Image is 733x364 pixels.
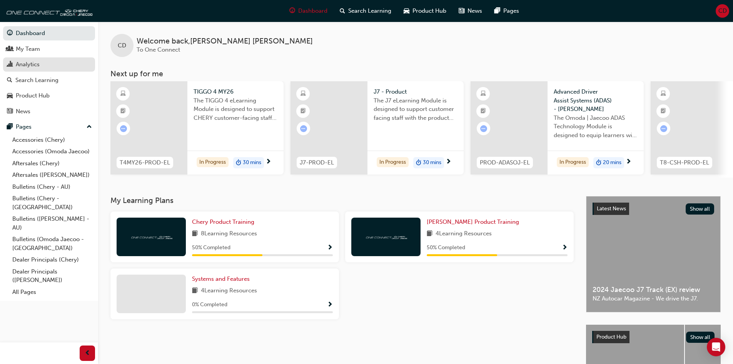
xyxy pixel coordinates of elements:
span: booktick-icon [481,106,486,116]
span: learningRecordVerb_ATTEMPT-icon [120,125,127,132]
h3: Next up for me [98,69,733,78]
span: The Omoda | Jaecoo ADAS Technology Module is designed to equip learners with essential knowledge ... [554,114,638,140]
button: Show Progress [327,300,333,310]
a: Accessories (Chery) [9,134,95,146]
button: DashboardMy TeamAnalyticsSearch LearningProduct HubNews [3,25,95,120]
span: learningRecordVerb_ATTEMPT-icon [300,125,307,132]
div: Open Intercom Messenger [707,338,725,356]
span: booktick-icon [661,106,666,116]
div: In Progress [557,157,589,168]
a: Systems and Features [192,275,253,283]
span: book-icon [192,229,198,239]
span: news-icon [459,6,464,16]
a: guage-iconDashboard [283,3,334,19]
span: 50 % Completed [427,243,465,252]
span: 20 mins [603,158,621,167]
span: learningResourceType_ELEARNING-icon [661,89,666,99]
span: search-icon [340,6,345,16]
button: Pages [3,120,95,134]
span: next-icon [626,159,631,166]
a: PROD-ADASOJ-ELAdvanced Driver Assist Systems (ADAS) - [PERSON_NAME]The Omoda | Jaecoo ADAS Techno... [471,81,644,174]
div: My Team [16,45,40,54]
span: Systems and Features [192,275,250,282]
h3: My Learning Plans [110,196,574,205]
span: next-icon [446,159,451,166]
a: Latest NewsShow all [593,203,714,215]
span: News [468,7,482,15]
span: [PERSON_NAME] Product Training [427,218,519,225]
a: news-iconNews [452,3,488,19]
a: search-iconSearch Learning [334,3,397,19]
span: TIGGO 4 MY26 [194,87,277,96]
a: Bulletins ([PERSON_NAME] - AU) [9,213,95,233]
span: T4MY26-PROD-EL [120,158,170,167]
a: Product Hub [3,89,95,103]
span: 0 % Completed [192,300,227,309]
span: Product Hub [412,7,446,15]
img: oneconnect [130,233,172,240]
a: Chery Product Training [192,218,257,226]
span: Show Progress [327,245,333,252]
span: The J7 eLearning Module is designed to support customer facing staff with the product and sales i... [374,96,457,122]
span: chart-icon [7,61,13,68]
a: Accessories (Omoda Jaecoo) [9,146,95,158]
a: Aftersales (Chery) [9,158,95,169]
a: Analytics [3,57,95,72]
span: The TIGGO 4 eLearning Module is designed to support CHERY customer-facing staff with the product ... [194,96,277,122]
span: guage-icon [7,30,13,37]
div: Analytics [16,60,40,69]
span: Chery Product Training [192,218,254,225]
a: News [3,104,95,119]
a: Bulletins (Chery - [GEOGRAPHIC_DATA]) [9,193,95,213]
span: learningRecordVerb_ATTEMPT-icon [660,125,667,132]
a: All Pages [9,286,95,298]
a: My Team [3,42,95,56]
span: PROD-ADASOJ-EL [480,158,530,167]
a: Dealer Principals ([PERSON_NAME]) [9,266,95,286]
span: 2024 Jaecoo J7 Track (EX) review [593,285,714,294]
span: prev-icon [85,349,90,358]
span: news-icon [7,108,13,115]
img: oneconnect [365,233,407,240]
span: 4 Learning Resources [436,229,492,239]
div: Product Hub [16,91,50,100]
span: up-icon [87,122,92,132]
span: learningResourceType_ELEARNING-icon [120,89,126,99]
a: Aftersales ([PERSON_NAME]) [9,169,95,181]
span: search-icon [7,77,12,84]
a: Bulletins (Chery - AU) [9,181,95,193]
button: Show all [686,203,715,215]
a: Search Learning [3,73,95,87]
a: oneconnect [4,3,92,18]
a: J7-PROD-ELJ7 - ProductThe J7 eLearning Module is designed to support customer facing staff with t... [291,81,464,174]
span: CD [718,7,727,15]
span: Pages [503,7,519,15]
div: Search Learning [15,76,58,85]
span: booktick-icon [301,106,306,116]
span: Product Hub [596,334,626,340]
span: learningRecordVerb_ATTEMPT-icon [480,125,487,132]
span: 8 Learning Resources [201,229,257,239]
div: News [16,107,30,116]
span: Dashboard [298,7,327,15]
span: car-icon [7,92,13,99]
a: pages-iconPages [488,3,525,19]
span: 50 % Completed [192,243,230,252]
span: guage-icon [289,6,295,16]
a: Dealer Principals (Chery) [9,254,95,266]
div: In Progress [197,157,229,168]
div: In Progress [377,157,409,168]
a: car-iconProduct Hub [397,3,452,19]
button: Show Progress [327,243,333,253]
button: CD [716,4,729,18]
span: pages-icon [494,6,500,16]
span: 4 Learning Resources [201,286,257,296]
span: booktick-icon [120,106,126,116]
a: Product HubShow all [592,331,715,343]
a: [PERSON_NAME] Product Training [427,218,522,226]
span: T8-CSH-PROD-EL [660,158,709,167]
span: learningResourceType_ELEARNING-icon [301,89,306,99]
span: learningResourceType_ELEARNING-icon [481,89,486,99]
a: Bulletins (Omoda Jaecoo - [GEOGRAPHIC_DATA]) [9,233,95,254]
